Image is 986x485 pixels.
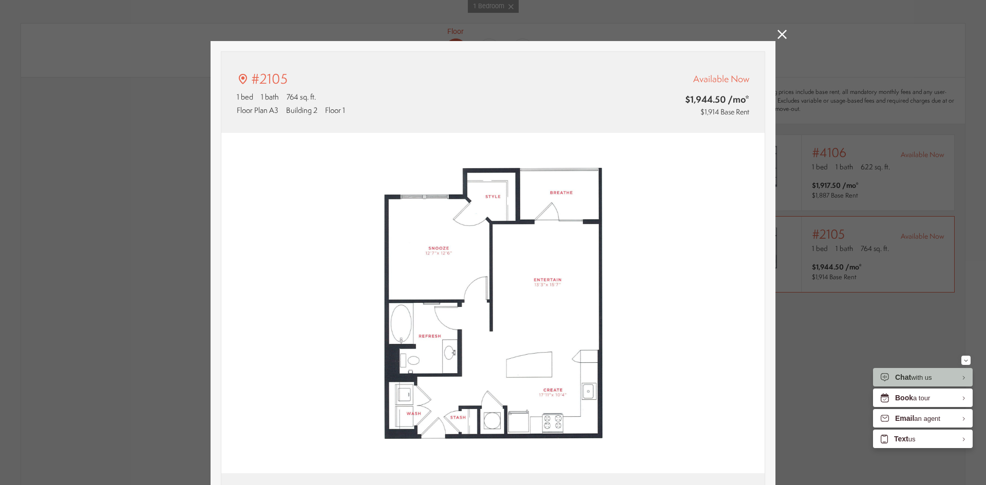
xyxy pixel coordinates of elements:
p: #2105 [251,69,288,89]
img: #2105 - 1 bedroom floor plan layout with 1 bathroom and 764 square feet [221,133,765,474]
span: Available Now [693,72,749,85]
span: Building 2 [286,105,317,115]
span: $1,914 Base Rent [700,107,749,117]
span: 764 sq. ft. [287,91,316,102]
span: 1 bath [261,91,279,102]
span: 1 bed [237,91,253,102]
span: Floor Plan A3 [237,105,278,115]
span: Floor 1 [325,105,345,115]
span: $1,944.50 /mo* [629,93,749,106]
